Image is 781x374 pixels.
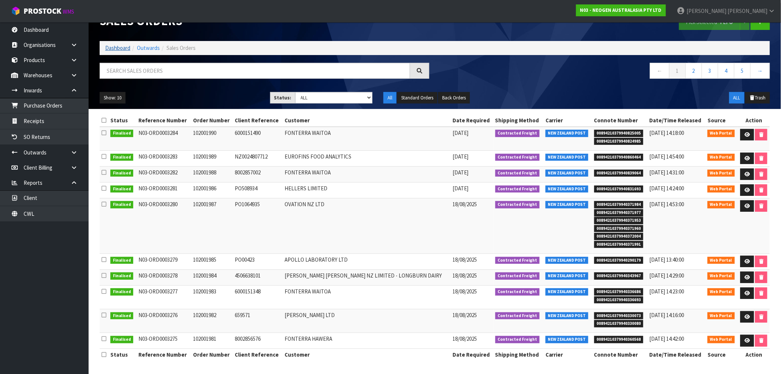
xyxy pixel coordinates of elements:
span: 18/08/2025 [453,256,477,263]
span: NEW ZEALAND POST [546,170,589,177]
th: Source [706,115,738,126]
span: 00894210379940360568 [594,336,644,343]
td: 6000151348 [233,285,283,309]
th: Shipping Method [493,115,544,126]
span: Web Portal [708,257,735,264]
span: NEW ZEALAND POST [546,154,589,161]
td: 102001986 [191,182,233,198]
span: Finalised [110,288,134,296]
a: 3 [702,63,718,79]
th: Date/Time Released [648,115,706,126]
span: 00894210379940860464 [594,154,644,161]
td: FONTERRA HAWERA [283,333,451,349]
span: [PERSON_NAME] [687,7,726,14]
td: N03-ORD0003277 [137,285,191,309]
span: 00894210379940371960 [594,225,644,232]
a: → [750,63,770,79]
td: HELLERS LIMITED [283,182,451,198]
a: Outwards [137,44,160,51]
td: 8002857002 [233,166,283,182]
span: 00894210379940371991 [594,241,644,248]
span: Web Portal [708,170,735,177]
td: 102001987 [191,198,233,254]
span: Finalised [110,201,134,208]
span: 00894210379940371977 [594,209,644,217]
td: 102001982 [191,309,233,333]
span: 18/08/2025 [453,201,477,208]
span: Web Portal [708,288,735,296]
span: NEW ZEALAND POST [546,336,589,343]
td: [PERSON_NAME] [PERSON_NAME] NZ LIMITED - LONGBURN DAIRY [283,269,451,285]
span: NEW ZEALAND POST [546,288,589,296]
span: 00894210379940290179 [594,257,644,264]
td: 6000151490 [233,127,283,151]
span: 00894210379940330073 [594,312,644,320]
span: ProStock [24,6,61,16]
td: [PERSON_NAME] LTD [283,309,451,333]
span: 00894210379940336693 [594,296,644,304]
span: [DATE] [453,129,468,136]
span: Contracted Freight [495,170,540,177]
td: 659571 [233,309,283,333]
span: [DATE] 13:40:00 [650,256,684,263]
span: 00894210379940371984 [594,201,644,208]
td: N03-ORD0003278 [137,269,191,285]
span: Contracted Freight [495,312,540,320]
td: N03-ORD0003281 [137,182,191,198]
th: Date Required [451,349,493,361]
span: [PERSON_NAME] [727,7,767,14]
strong: N03 - NEOGEN AUSTRALASIA PTY LTD [580,7,662,13]
td: 4506638101 [233,269,283,285]
th: Reference Number [137,115,191,126]
span: [DATE] 14:54:00 [650,153,684,160]
span: Web Portal [708,272,735,280]
th: Action [738,115,770,126]
th: Connote Number [592,349,648,361]
th: Customer [283,349,451,361]
span: Finalised [110,257,134,264]
th: Date/Time Released [648,349,706,361]
span: [DATE] 14:16:00 [650,312,684,319]
td: 102001989 [191,150,233,166]
button: Show: 10 [100,92,125,104]
th: Order Number [191,115,233,126]
th: Carrier [544,115,592,126]
th: Status [109,349,137,361]
a: 4 [718,63,734,79]
td: 102001981 [191,333,233,349]
th: Reference Number [137,349,191,361]
td: NZ0024807712 [233,150,283,166]
span: [DATE] 14:18:00 [650,129,684,136]
td: N03-ORD0003275 [137,333,191,349]
td: 102001984 [191,269,233,285]
span: [DATE] 14:29:00 [650,272,684,279]
span: Web Portal [708,130,735,137]
span: Contracted Freight [495,272,540,280]
span: 00894210379940825005 [594,130,644,137]
th: Date Required [451,115,493,126]
span: NEW ZEALAND POST [546,257,589,264]
span: [DATE] 14:42:00 [650,335,684,342]
td: PO00423 [233,254,283,269]
button: All [383,92,396,104]
a: Dashboard [105,44,130,51]
a: 5 [734,63,751,79]
td: 8002856576 [233,333,283,349]
th: Status [109,115,137,126]
span: [DATE] 14:53:00 [650,201,684,208]
td: FONTERRA WAITOA [283,127,451,151]
th: Customer [283,115,451,126]
td: 102001990 [191,127,233,151]
td: 102001988 [191,166,233,182]
span: Finalised [110,186,134,193]
span: Finalised [110,272,134,280]
span: Web Portal [708,336,735,343]
span: Contracted Freight [495,186,540,193]
span: 18/08/2025 [453,272,477,279]
span: Web Portal [708,312,735,320]
span: [DATE] 14:23:00 [650,288,684,295]
th: Order Number [191,349,233,361]
button: ALL [729,92,744,104]
span: Contracted Freight [495,288,540,296]
td: N03-ORD0003276 [137,309,191,333]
